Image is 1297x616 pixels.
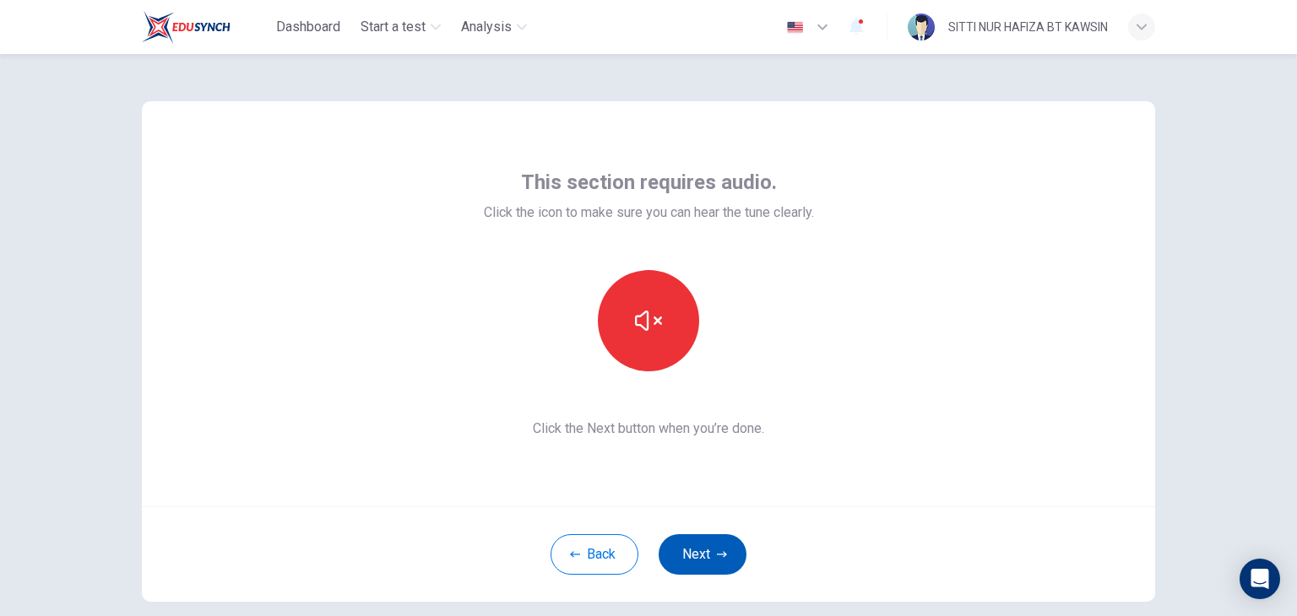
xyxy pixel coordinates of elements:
[484,419,814,439] span: Click the Next button when you’re done.
[142,10,231,44] img: EduSynch logo
[276,17,340,37] span: Dashboard
[784,21,806,34] img: en
[269,12,347,42] button: Dashboard
[908,14,935,41] img: Profile picture
[142,10,269,44] a: EduSynch logo
[361,17,426,37] span: Start a test
[948,17,1108,37] div: SITTI NUR HAFIZA BT KAWSIN
[551,534,638,575] button: Back
[454,12,534,42] button: Analysis
[461,17,512,37] span: Analysis
[484,203,814,223] span: Click the icon to make sure you can hear the tune clearly.
[354,12,448,42] button: Start a test
[659,534,746,575] button: Next
[1240,559,1280,599] div: Open Intercom Messenger
[521,169,777,196] span: This section requires audio.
